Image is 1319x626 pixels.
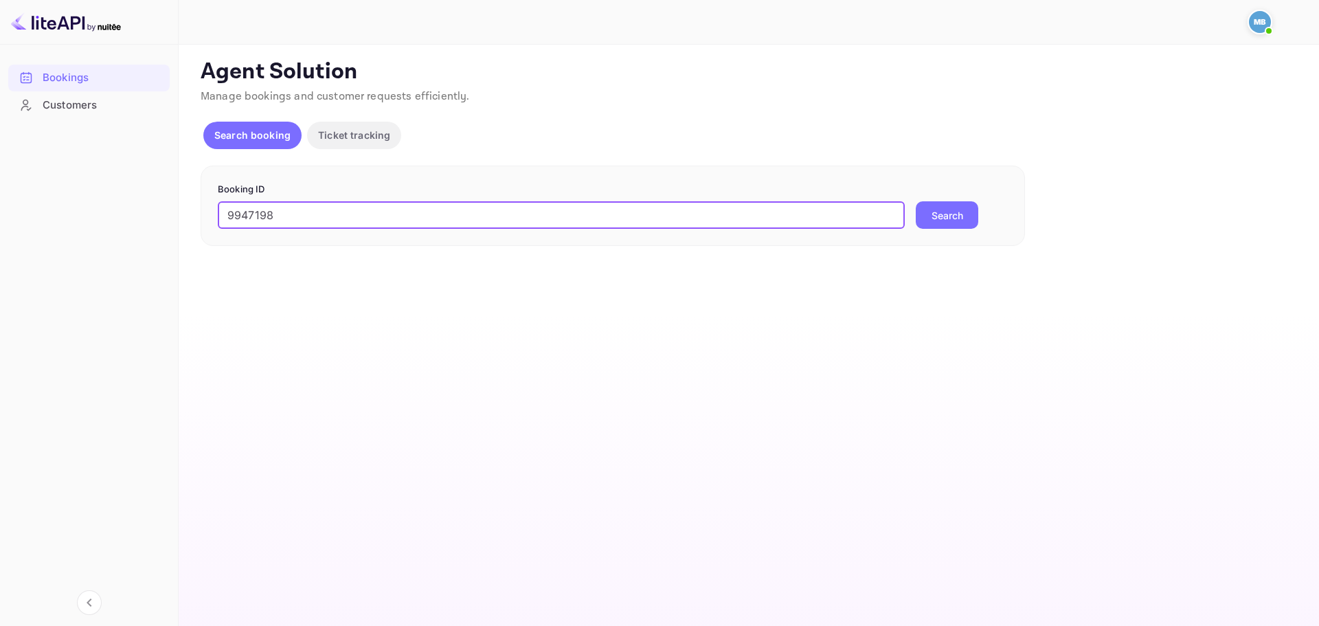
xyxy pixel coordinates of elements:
button: Collapse navigation [77,590,102,615]
div: Customers [43,98,163,113]
span: Manage bookings and customer requests efficiently. [201,89,470,104]
p: Search booking [214,128,291,142]
input: Enter Booking ID (e.g., 63782194) [218,201,905,229]
p: Agent Solution [201,58,1294,86]
div: Bookings [8,65,170,91]
div: Bookings [43,70,163,86]
a: Customers [8,92,170,118]
div: Customers [8,92,170,119]
button: Search [916,201,978,229]
img: LiteAPI logo [11,11,121,33]
img: Mohcine Belkhir [1249,11,1271,33]
p: Ticket tracking [318,128,390,142]
a: Bookings [8,65,170,90]
p: Booking ID [218,183,1008,197]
